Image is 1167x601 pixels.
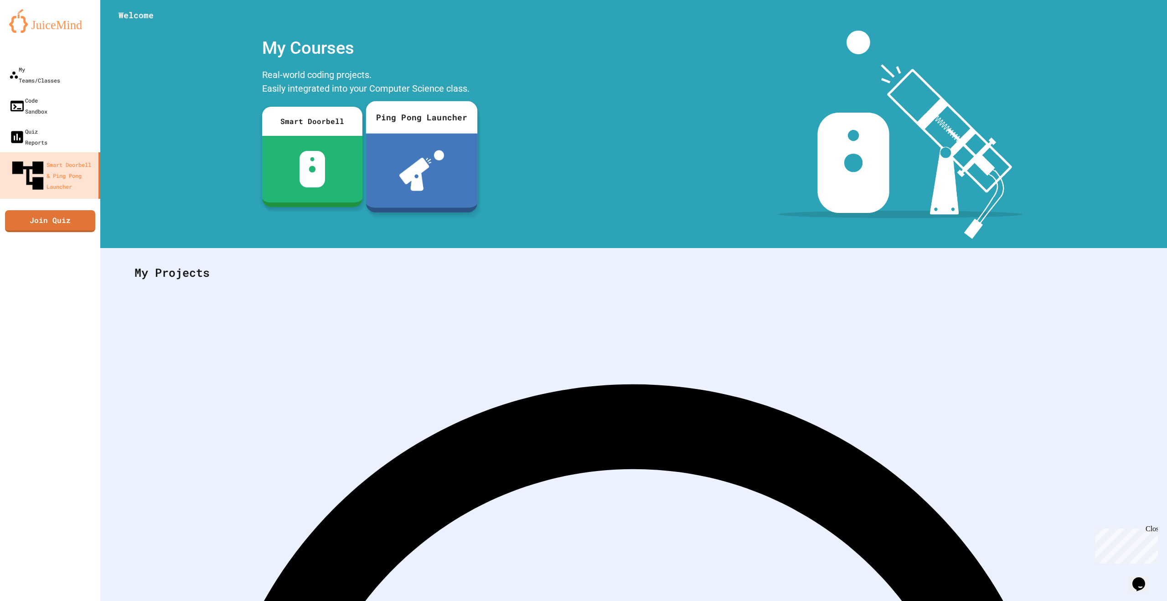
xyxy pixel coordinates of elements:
[258,66,476,100] div: Real-world coding projects. Easily integrated into your Computer Science class.
[1129,565,1158,592] iframe: chat widget
[366,101,478,134] div: Ping Pong Launcher
[299,151,325,187] img: sdb-white.svg
[1091,525,1158,564] iframe: chat widget
[399,150,444,191] img: ppl-with-ball.png
[9,64,60,86] div: My Teams/Classes
[9,126,47,148] div: Quiz Reports
[262,107,362,136] div: Smart Doorbell
[9,157,95,194] div: Smart Doorbell & Ping Pong Launcher
[5,210,95,232] a: Join Quiz
[9,95,47,117] div: Code Sandbox
[125,255,1142,290] div: My Projects
[258,31,476,66] div: My Courses
[778,31,1022,239] img: banner-image-my-projects.png
[9,9,91,33] img: logo-orange.svg
[4,4,63,58] div: Chat with us now!Close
